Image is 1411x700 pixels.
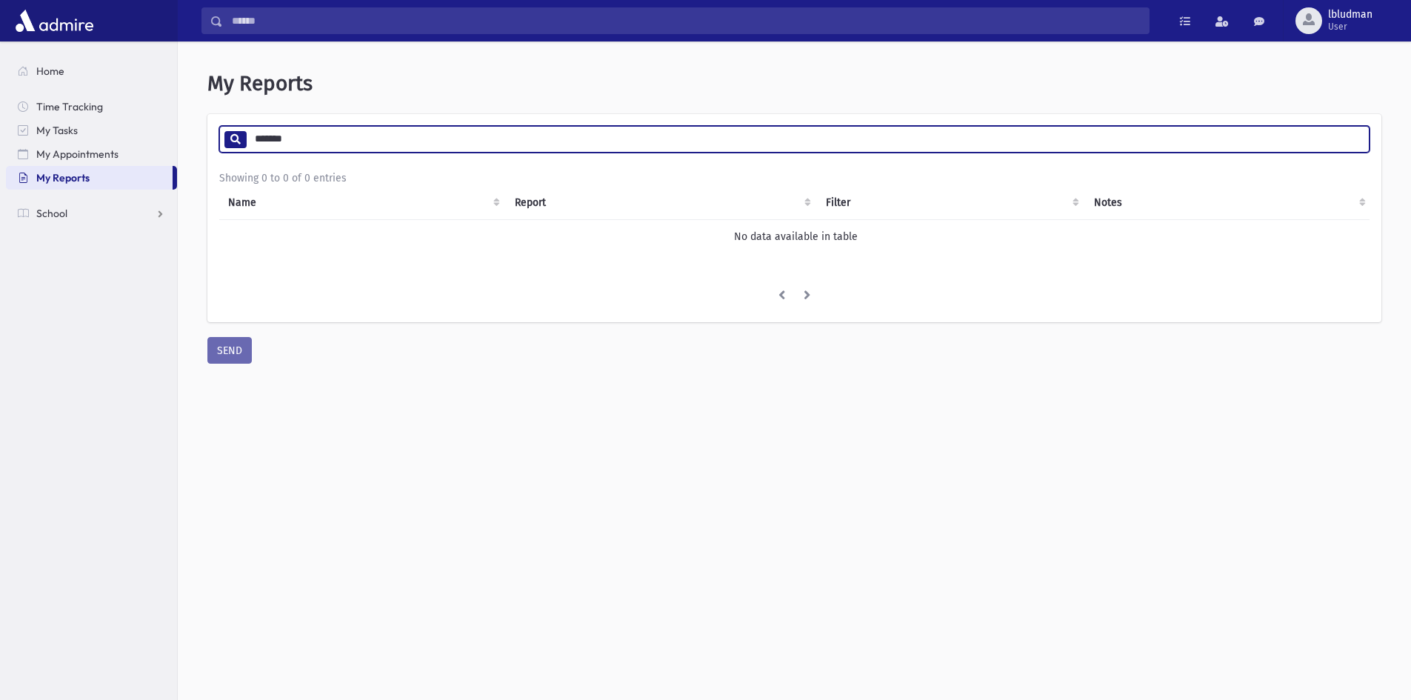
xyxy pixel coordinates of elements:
[219,186,506,220] th: Name: activate to sort column ascending
[207,71,313,96] span: My Reports
[223,7,1149,34] input: Search
[6,142,177,166] a: My Appointments
[1085,186,1372,220] th: Notes : activate to sort column ascending
[506,186,817,220] th: Report: activate to sort column ascending
[12,6,97,36] img: AdmirePro
[6,201,177,225] a: School
[36,207,67,220] span: School
[36,147,119,161] span: My Appointments
[36,100,103,113] span: Time Tracking
[6,166,173,190] a: My Reports
[1328,21,1372,33] span: User
[1328,9,1372,21] span: lbludman
[6,119,177,142] a: My Tasks
[36,171,90,184] span: My Reports
[219,170,1370,186] div: Showing 0 to 0 of 0 entries
[817,186,1085,220] th: Filter : activate to sort column ascending
[6,95,177,119] a: Time Tracking
[207,337,252,364] button: SEND
[36,124,78,137] span: My Tasks
[219,219,1372,253] td: No data available in table
[6,59,177,83] a: Home
[36,64,64,78] span: Home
